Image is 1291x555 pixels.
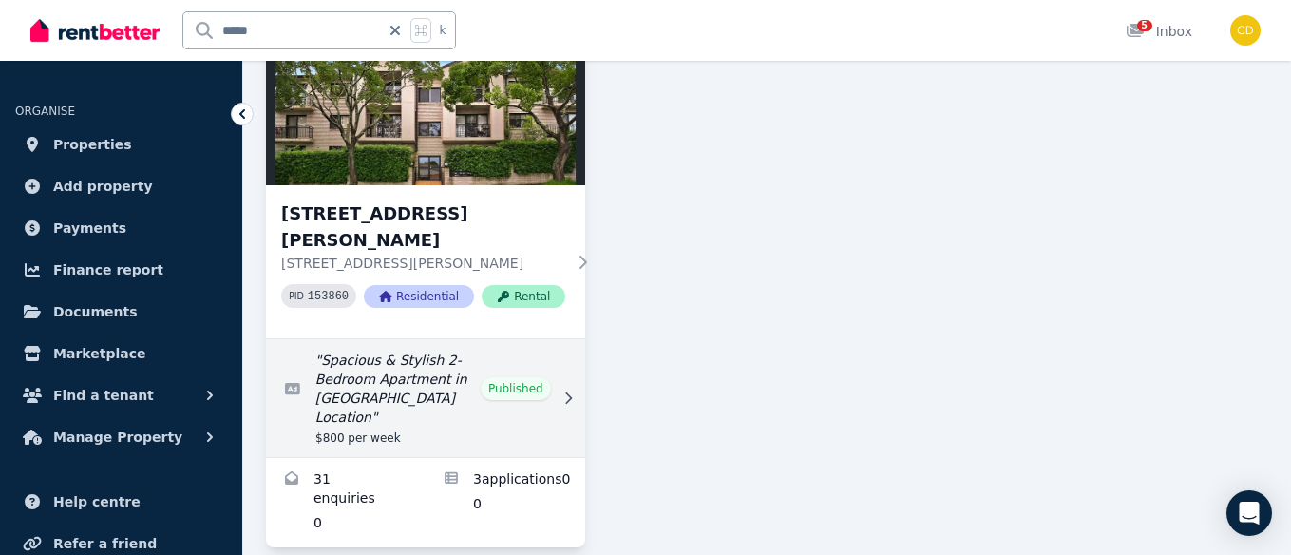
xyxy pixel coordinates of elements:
a: Marketplace [15,335,227,373]
a: Properties [15,125,227,163]
a: Payments [15,209,227,247]
img: 3/43 Ewart Street, Marrickville [266,3,585,185]
span: k [439,23,446,38]
a: Help centre [15,483,227,521]
span: Documents [53,300,138,323]
button: Find a tenant [15,376,227,414]
a: Finance report [15,251,227,289]
small: PID [289,291,304,301]
a: Add property [15,167,227,205]
img: Chris Dimitropoulos [1230,15,1261,46]
span: Properties [53,133,132,156]
span: Finance report [53,258,163,281]
a: 3/43 Ewart Street, Marrickville[STREET_ADDRESS][PERSON_NAME][STREET_ADDRESS][PERSON_NAME]PID 1538... [266,3,585,338]
a: Enquiries for 3/43 Ewart Street, Marrickville [266,458,426,547]
span: Marketplace [53,342,145,365]
span: Manage Property [53,426,182,449]
div: Inbox [1126,22,1192,41]
span: Rental [482,285,565,308]
span: Refer a friend [53,532,157,555]
code: 153860 [308,290,349,303]
span: Add property [53,175,153,198]
button: Manage Property [15,418,227,456]
span: Residential [364,285,474,308]
div: Open Intercom Messenger [1226,490,1272,536]
span: ORGANISE [15,105,75,118]
span: Payments [53,217,126,239]
span: Help centre [53,490,141,513]
img: RentBetter [30,16,160,45]
a: Edit listing: Spacious & Stylish 2-Bedroom Apartment in Prime Marrickville Location [266,339,585,457]
span: 5 [1137,20,1152,31]
a: Applications for 3/43 Ewart Street, Marrickville [426,458,585,547]
p: [STREET_ADDRESS][PERSON_NAME] [281,254,565,273]
a: Documents [15,293,227,331]
h3: [STREET_ADDRESS][PERSON_NAME] [281,201,565,254]
span: Find a tenant [53,384,154,407]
